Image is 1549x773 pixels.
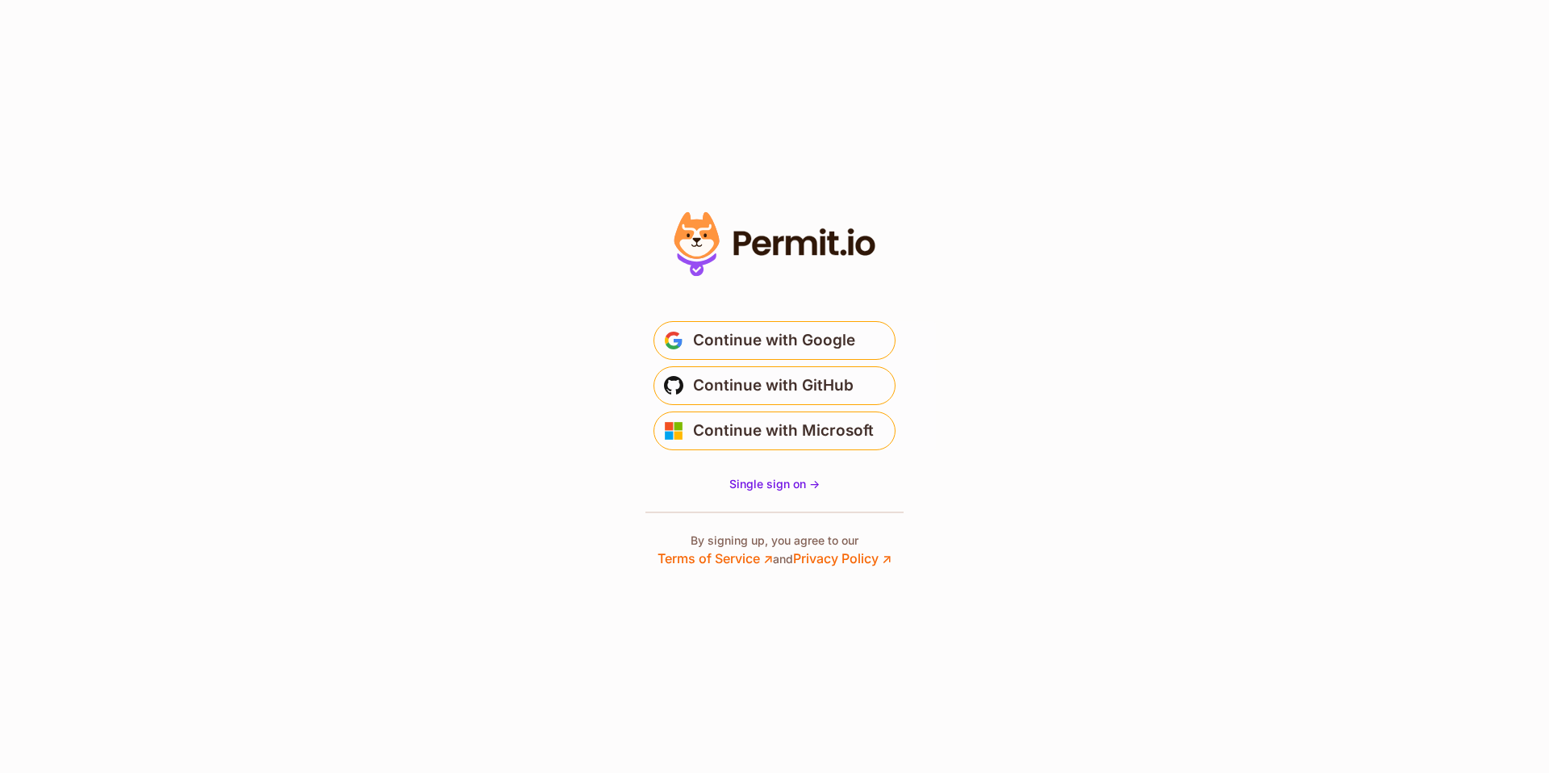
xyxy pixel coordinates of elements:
button: Continue with GitHub [653,366,896,405]
span: Continue with Google [693,328,855,353]
a: Single sign on -> [729,476,820,492]
span: Single sign on -> [729,477,820,491]
a: Privacy Policy ↗ [793,550,891,566]
button: Continue with Microsoft [653,412,896,450]
span: Continue with GitHub [693,373,854,399]
a: Terms of Service ↗ [658,550,773,566]
button: Continue with Google [653,321,896,360]
p: By signing up, you agree to our and [658,533,891,568]
span: Continue with Microsoft [693,418,874,444]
